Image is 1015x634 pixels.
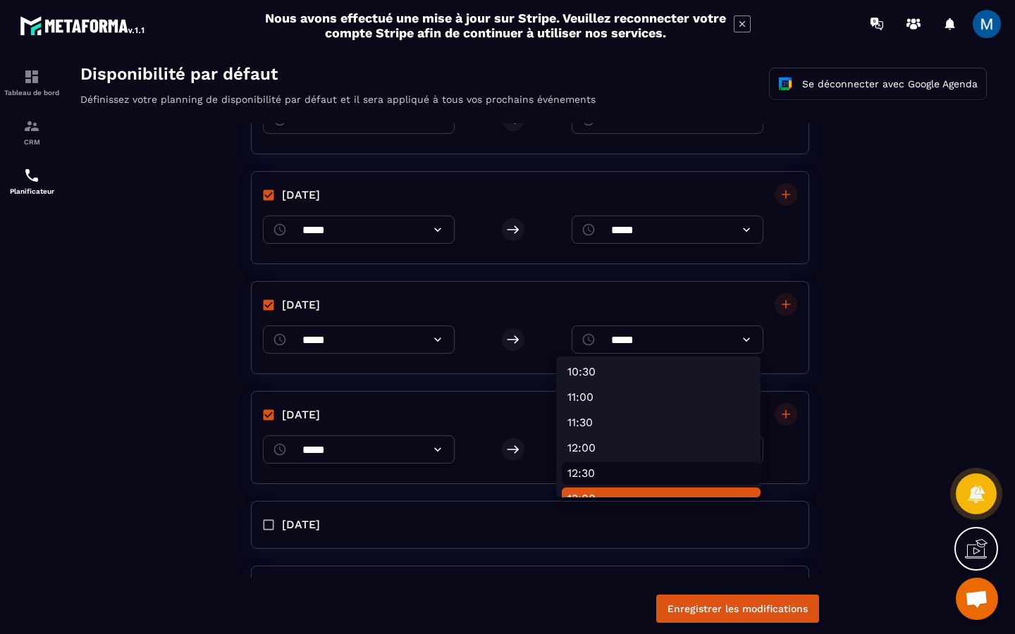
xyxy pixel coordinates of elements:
p: CRM [4,138,60,146]
li: 12:00 [496,375,694,398]
a: formationformationCRM [4,107,60,156]
li: 11:30 [496,350,694,373]
h2: Nous avons effectué une mise à jour sur Stripe. Veuillez reconnecter votre compte Stripe afin de ... [264,11,727,40]
li: 11:00 [496,325,694,347]
img: formation [23,68,40,85]
a: Ouvrir le chat [956,578,998,620]
li: 12:30 [496,401,694,423]
a: schedulerschedulerPlanificateur [4,156,60,206]
img: logo [20,13,147,38]
p: Planificateur [4,187,60,195]
li: 13:00 [496,426,694,449]
a: formationformationTableau de bord [4,58,60,107]
img: scheduler [23,167,40,184]
p: Tableau de bord [4,89,60,97]
li: 10:30 [496,299,694,322]
img: formation [23,118,40,135]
